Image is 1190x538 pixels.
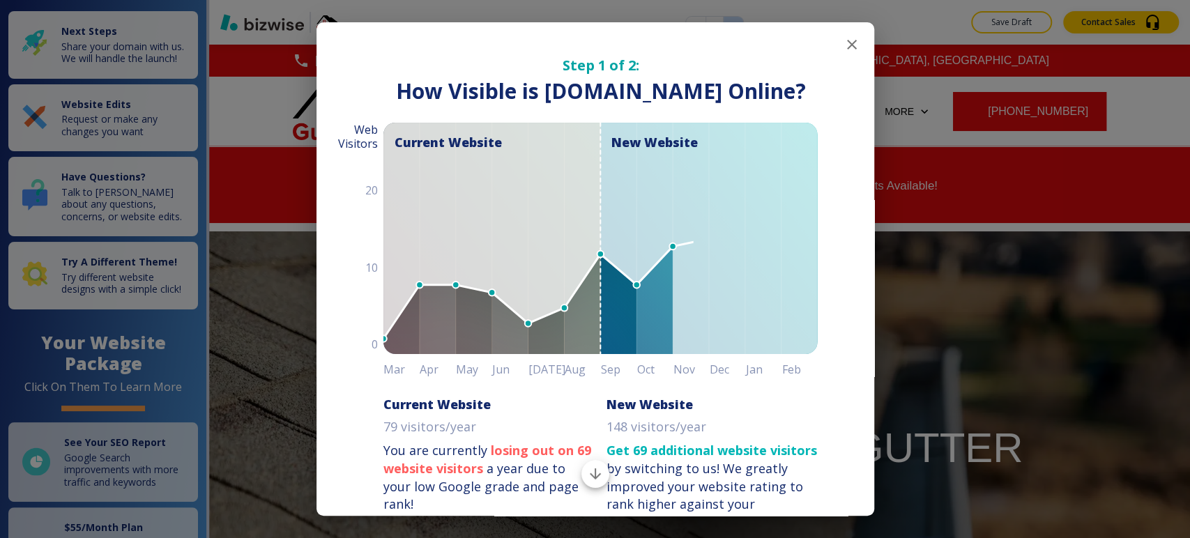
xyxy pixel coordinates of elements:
[383,396,491,413] h6: Current Website
[456,360,492,379] h6: May
[607,396,693,413] h6: New Website
[782,360,818,379] h6: Feb
[601,360,637,379] h6: Sep
[607,442,817,459] strong: Get 69 additional website visitors
[383,360,420,379] h6: Mar
[746,360,782,379] h6: Jan
[383,442,591,477] strong: losing out on 69 website visitors
[383,442,595,514] p: You are currently a year due to your low Google grade and page rank!
[383,418,476,436] p: 79 visitors/year
[607,418,706,436] p: 148 visitors/year
[420,360,456,379] h6: Apr
[528,360,565,379] h6: [DATE]
[565,360,601,379] h6: Aug
[673,360,710,379] h6: Nov
[492,360,528,379] h6: Jun
[581,460,609,488] button: Scroll to bottom
[607,460,803,530] div: We greatly improved your website rating to rank higher against your competitors.
[607,442,818,532] p: by switching to us!
[710,360,746,379] h6: Dec
[637,360,673,379] h6: Oct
